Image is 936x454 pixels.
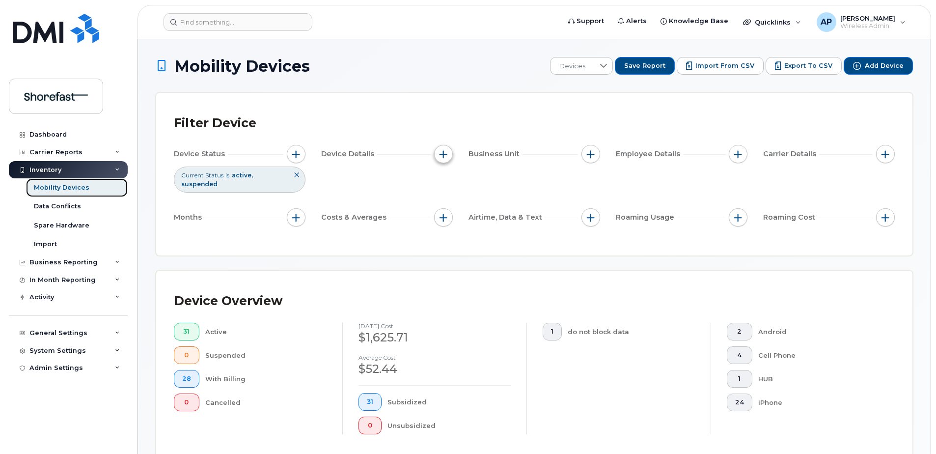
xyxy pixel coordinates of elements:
[758,394,880,411] div: iPhone
[174,394,199,411] button: 0
[358,354,511,361] h4: Average cost
[727,394,752,411] button: 24
[766,57,842,75] button: Export to CSV
[321,149,377,159] span: Device Details
[758,346,880,364] div: Cell Phone
[174,149,228,159] span: Device Status
[358,361,511,377] div: $52.44
[387,417,511,434] div: Unsubsidized
[205,394,327,411] div: Cancelled
[616,149,683,159] span: Employee Details
[321,212,389,223] span: Costs & Averages
[695,61,754,70] span: Import from CSV
[735,398,744,406] span: 24
[387,393,511,411] div: Subsidized
[727,370,752,388] button: 1
[205,323,327,340] div: Active
[182,351,191,359] span: 0
[358,323,511,329] h4: [DATE] cost
[174,323,199,340] button: 31
[182,398,191,406] span: 0
[468,149,523,159] span: Business Unit
[367,398,373,406] span: 31
[358,417,382,434] button: 0
[763,149,819,159] span: Carrier Details
[358,329,511,346] div: $1,625.71
[624,61,665,70] span: Save Report
[232,171,253,179] span: active
[616,212,677,223] span: Roaming Usage
[727,323,752,340] button: 2
[205,346,327,364] div: Suspended
[727,346,752,364] button: 4
[568,323,695,340] div: do not block data
[763,212,818,223] span: Roaming Cost
[784,61,832,70] span: Export to CSV
[174,57,310,75] span: Mobility Devices
[758,323,880,340] div: Android
[174,288,282,314] div: Device Overview
[174,111,256,136] div: Filter Device
[735,351,744,359] span: 4
[758,370,880,388] div: HUB
[225,171,229,179] span: is
[182,328,191,336] span: 31
[844,57,913,75] button: Add Device
[358,393,382,411] button: 31
[181,180,218,188] span: suspended
[551,57,594,75] span: Devices
[468,212,545,223] span: Airtime, Data & Text
[735,375,744,383] span: 1
[367,422,373,429] span: 0
[677,57,764,75] button: Import from CSV
[182,375,191,383] span: 28
[615,57,675,75] button: Save Report
[865,61,904,70] span: Add Device
[174,370,199,388] button: 28
[174,212,205,223] span: Months
[735,328,744,336] span: 2
[543,323,562,340] button: 1
[181,171,223,179] span: Current Status
[551,328,553,336] span: 1
[174,346,199,364] button: 0
[205,370,327,388] div: With Billing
